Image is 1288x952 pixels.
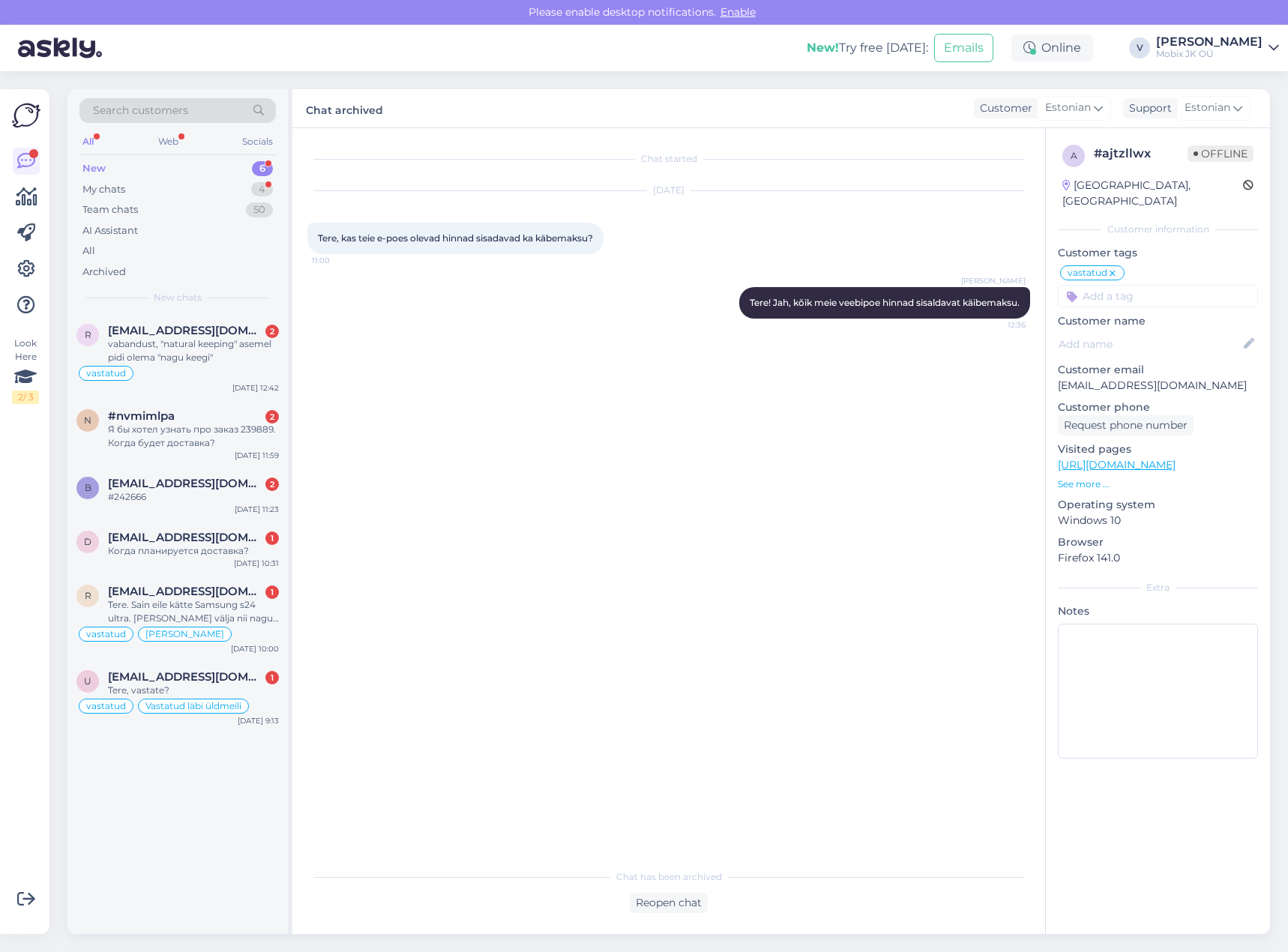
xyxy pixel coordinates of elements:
div: Когда планируется доставка? [108,544,279,558]
div: New [82,161,106,176]
span: 12:36 [969,319,1026,331]
span: Estonian [1185,100,1230,116]
div: Support [1123,100,1172,116]
span: u [84,675,91,687]
span: 11:00 [312,255,368,266]
div: [DATE] 12:42 [232,382,279,394]
p: Notes [1058,603,1258,619]
p: [EMAIL_ADDRESS][DOMAIN_NAME] [1058,378,1258,394]
div: 1 [265,671,279,684]
div: Socials [239,132,276,151]
div: 50 [246,202,273,217]
span: n [84,415,91,426]
div: [DATE] 10:00 [231,643,279,654]
span: vastatud [86,702,126,711]
span: uku.ojasalu@gmail.com [108,670,264,684]
span: Search customers [93,103,188,118]
div: 2 [265,410,279,424]
div: Mobix JK OÜ [1156,48,1263,60]
p: Visited pages [1058,442,1258,457]
span: rocknroll1313@gmail.com [108,324,264,337]
span: d [84,536,91,547]
div: All [82,244,95,259]
div: 1 [265,531,279,545]
p: Customer tags [1058,245,1258,261]
span: vastatud [1068,268,1107,277]
span: Chat has been archived [616,870,722,884]
div: [DATE] 11:23 [235,504,279,515]
label: Chat archived [306,98,383,118]
div: Reopen chat [630,893,708,913]
div: 2 [265,477,279,491]
div: Chat started [307,152,1030,166]
div: Tere. Sain eile kätte Samsung s24 ultra. [PERSON_NAME] välja nii nagu seda ennem on keegi avanud ... [108,598,279,625]
div: [PERSON_NAME] [1156,36,1263,48]
span: [PERSON_NAME] [961,275,1026,286]
div: [DATE] 11:59 [235,450,279,461]
div: [DATE] [307,184,1030,197]
div: All [79,132,97,151]
div: My chats [82,182,125,197]
div: vabandust, "natural keeping" asemel pidi olema "nagu keegi" [108,337,279,364]
span: a [1071,150,1077,161]
p: Windows 10 [1058,513,1258,528]
a: [URL][DOMAIN_NAME] [1058,458,1176,472]
div: Request phone number [1058,415,1194,436]
p: See more ... [1058,477,1258,491]
div: Extra [1058,581,1258,594]
span: Tere, kas teie e-poes olevad hinnad sisadavad ka käbemaksu? [318,232,593,244]
span: #nvmimlpa [108,409,175,423]
div: [DATE] 9:13 [238,715,279,726]
div: Online [1011,34,1093,61]
span: dmitri5584@mail.ru [108,531,264,544]
span: Estonian [1045,100,1091,116]
span: vastatud [86,369,126,378]
div: Archived [82,265,126,280]
span: Vastatud läbi üldmeili [145,702,241,711]
div: Team chats [82,202,138,217]
div: 6 [252,161,273,176]
span: vastatud [86,630,126,639]
div: [GEOGRAPHIC_DATA], [GEOGRAPHIC_DATA] [1062,178,1243,209]
div: Customer [974,100,1032,116]
p: Customer name [1058,313,1258,329]
a: [PERSON_NAME]Mobix JK OÜ [1156,36,1279,60]
span: Enable [716,5,760,19]
div: #242666 [108,490,279,504]
p: Operating system [1058,497,1258,513]
span: r [85,590,91,601]
span: Offline [1188,145,1254,162]
div: 2 / 3 [12,391,39,404]
div: 4 [251,182,273,197]
button: Emails [934,34,993,62]
span: New chats [154,291,202,304]
div: V [1129,37,1150,58]
div: Web [155,132,181,151]
div: [DATE] 10:31 [234,558,279,569]
input: Add name [1059,336,1241,352]
div: 2 [265,325,279,338]
div: Customer information [1058,223,1258,236]
span: bert.privoi@gmail.com [108,477,264,490]
div: # ajtzllwx [1094,145,1188,163]
span: [PERSON_NAME] [145,630,224,639]
div: Try free [DATE]: [807,39,928,57]
span: b [85,482,91,493]
div: 1 [265,585,279,599]
div: Tere, vastate? [108,684,279,697]
div: AI Assistant [82,223,138,238]
span: r [85,329,91,340]
span: rocknroll1313@gmail.com [108,585,264,598]
p: Customer phone [1058,400,1258,415]
span: Tere! Jah, kõik meie veebipoe hinnad sisaldavat käibemaksu. [750,297,1020,308]
div: Look Here [12,337,39,404]
div: Я бы хотел узнать про заказ 239889. Когда будет доставка? [108,423,279,450]
input: Add a tag [1058,285,1258,307]
p: Customer email [1058,362,1258,378]
b: New! [807,40,839,55]
p: Firefox 141.0 [1058,550,1258,566]
p: Browser [1058,534,1258,550]
img: Askly Logo [12,101,40,130]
